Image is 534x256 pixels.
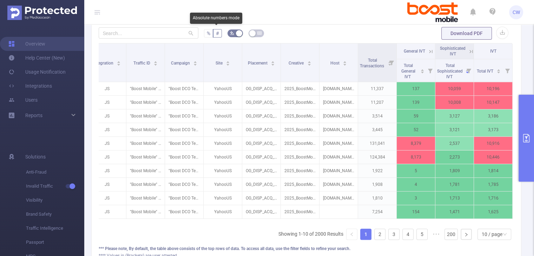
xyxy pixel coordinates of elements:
span: Sophisticated IVT [440,46,466,56]
p: 1,471 [435,205,474,218]
p: 11,207 [358,96,396,109]
p: 3,514 [358,109,396,123]
a: 4 [403,229,413,240]
div: Sort [193,60,197,64]
i: icon: caret-down [307,63,311,65]
p: JS [88,178,126,191]
p: "Boost DCO Test FY25" [280591] [165,123,203,136]
p: 5 [397,164,435,177]
a: Overview [8,37,45,51]
p: 10,446 [474,150,512,164]
p: "Boost DCO Test FY25" [280591] [165,164,203,177]
span: % [207,31,210,36]
i: icon: caret-up [421,68,424,70]
a: Reports [25,108,42,122]
div: 10 / page [482,229,502,240]
div: Sort [271,60,275,64]
p: "Boost DCO Test FY25" [280591] [165,150,203,164]
p: JS [88,164,126,177]
span: Solutions [25,150,46,164]
p: "Boost Mobile" [27637] [126,137,165,150]
p: JS [88,137,126,150]
p: JS [88,109,126,123]
span: Traffic Intelligence [26,221,84,235]
span: Placement [248,61,269,66]
p: OG_DISP_ACQ_YHOO_AWR_NA_UPPER_IND_PRGM_FY25_RTG-DCOTestMap_728x90 [9616069] [242,96,281,109]
p: 10,916 [474,137,512,150]
div: Sort [420,68,424,72]
p: 10,196 [474,82,512,95]
p: 1,625 [474,205,512,218]
i: icon: caret-up [226,60,230,62]
a: Users [8,93,38,107]
p: "Boost Mobile" [27637] [126,150,165,164]
p: JS [88,82,126,95]
p: OG_DISP_ACQ_YHOO_AWR_NA_UPPER_IND_PRGM_FY25_RTG-DCOTestNoMap_728x90 [9616074] [242,82,281,95]
p: 3,445 [358,123,396,136]
p: 131,041 [358,137,396,150]
p: 8,173 [397,150,435,164]
span: Passport [26,235,84,249]
i: icon: left [350,232,354,236]
p: "Boost DCO Test FY25" [280591] [165,178,203,191]
p: YahooUS [204,109,242,123]
p: YahooUS [204,96,242,109]
p: 2025_BoostMobile_StoreLocator_728x90.zip [5403590] [281,82,319,95]
div: Absolute numbers mode [190,13,242,24]
p: 1,785 [474,178,512,191]
i: icon: caret-down [226,63,230,65]
p: YahooUS [204,150,242,164]
span: Visibility [26,193,84,207]
p: YahooUS [204,137,242,150]
p: 7,254 [358,205,396,218]
p: "Boost Mobile" [27637] [126,178,165,191]
p: 1,713 [435,191,474,205]
i: icon: caret-up [117,60,121,62]
a: 5 [417,229,427,240]
p: [DOMAIN_NAME] [319,96,358,109]
span: ••• [430,229,442,240]
i: icon: table [257,31,262,35]
i: Filter menu [425,59,435,82]
p: "Boost Mobile" [27637] [126,123,165,136]
i: icon: bg-colors [230,31,234,35]
p: "Boost Mobile" [27637] [126,191,165,205]
p: [DOMAIN_NAME] [319,150,358,164]
p: "Boost Mobile" [27637] [126,109,165,123]
p: "Boost DCO Test FY25" [280591] [165,205,203,218]
li: 2 [374,229,385,240]
p: [DOMAIN_NAME] [319,82,358,95]
li: 1 [360,229,371,240]
span: Campaign [171,61,191,66]
p: 10,147 [474,96,512,109]
i: icon: caret-down [154,63,158,65]
span: Site [216,61,224,66]
p: "Boost DCO Test FY25" [280591] [165,96,203,109]
i: icon: down [503,232,507,237]
i: icon: caret-up [271,60,275,62]
span: Total IVT [477,69,494,74]
a: 1 [361,229,371,240]
p: 2025_BoostMobile_StoreLocator_300x250.zip [5377429] [281,205,319,218]
p: [DOMAIN_NAME] [319,191,358,205]
p: JS [88,150,126,164]
div: Sort [307,60,311,64]
i: Filter menu [502,59,512,82]
p: "Boost Mobile" [27637] [126,164,165,177]
p: 1,908 [358,178,396,191]
p: [DOMAIN_NAME] [319,164,358,177]
p: 4 [397,178,435,191]
p: 2025_BoostMobile_StoreLocator_728x90.zip [5403590] [281,164,319,177]
img: Protected Media [7,6,77,20]
p: [DOMAIN_NAME] [319,123,358,136]
i: Filter menu [464,59,474,82]
div: Sort [117,60,121,64]
i: icon: right [464,233,468,237]
p: YahooUS [204,205,242,218]
i: icon: caret-down [421,70,424,73]
span: Reports [25,113,42,118]
span: Traffic ID [133,61,151,66]
div: Sort [226,60,230,64]
li: 3 [388,229,400,240]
